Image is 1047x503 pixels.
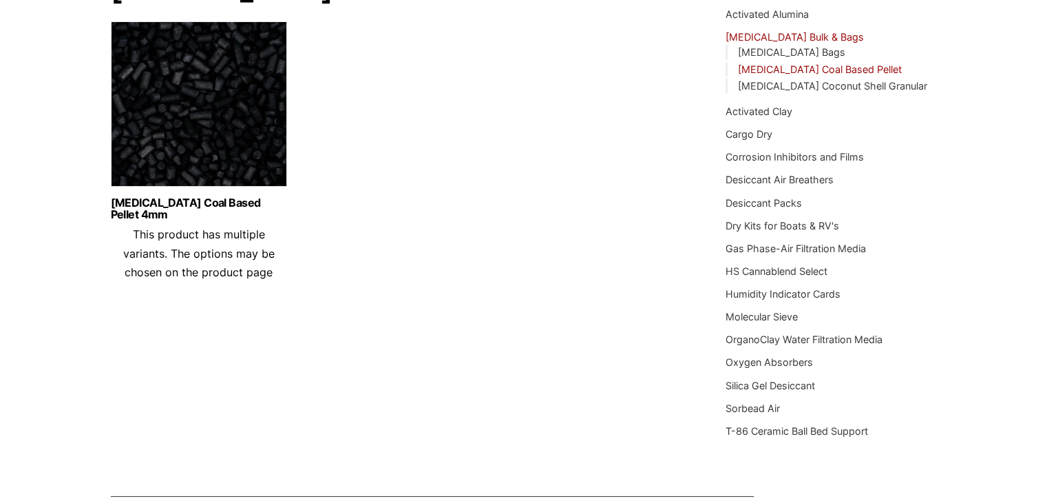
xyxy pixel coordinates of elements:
[726,380,815,391] a: Silica Gel Desiccant
[737,46,845,58] a: [MEDICAL_DATA] Bags
[726,220,839,232] a: Dry Kits for Boats & RV's
[111,197,287,220] a: [MEDICAL_DATA] Coal Based Pellet 4mm
[726,243,866,254] a: Gas Phase-Air Filtration Media
[737,63,901,75] a: [MEDICAL_DATA] Coal Based Pellet
[726,402,780,414] a: Sorbead Air
[726,8,809,20] a: Activated Alumina
[726,333,882,345] a: OrganoClay Water Filtration Media
[726,151,864,163] a: Corrosion Inhibitors and Films
[726,311,798,322] a: Molecular Sieve
[726,128,772,140] a: Cargo Dry
[726,197,802,209] a: Desiccant Packs
[726,174,834,185] a: Desiccant Air Breathers
[123,227,275,278] span: This product has multiple variants. The options may be chosen on the product page
[726,288,840,300] a: Humidity Indicator Cards
[111,21,287,194] img: Activated Carbon 4mm Pellets
[737,80,927,92] a: [MEDICAL_DATA] Coconut Shell Granular
[726,31,864,43] a: [MEDICAL_DATA] Bulk & Bags
[726,425,868,437] a: T-86 Ceramic Ball Bed Support
[726,265,827,277] a: HS Cannablend Select
[726,105,792,117] a: Activated Clay
[726,356,813,368] a: Oxygen Absorbers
